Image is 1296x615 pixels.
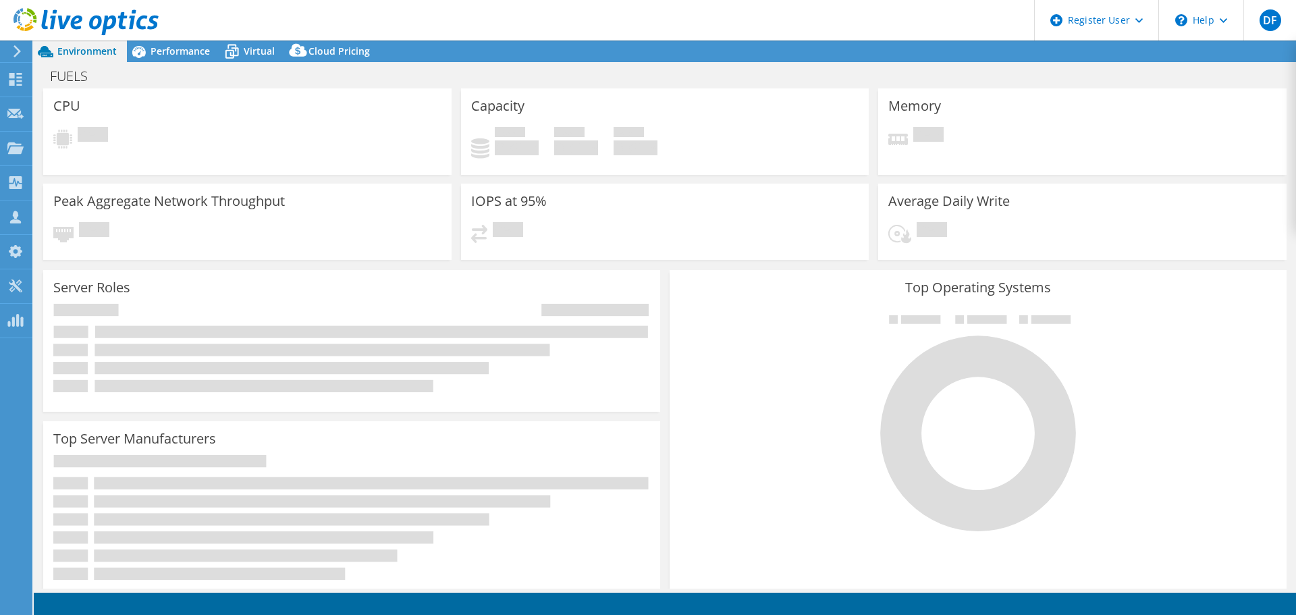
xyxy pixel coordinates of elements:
[53,194,285,209] h3: Peak Aggregate Network Throughput
[614,127,644,140] span: Total
[1175,14,1187,26] svg: \n
[44,69,109,84] h1: FUELS
[53,280,130,295] h3: Server Roles
[308,45,370,57] span: Cloud Pricing
[495,140,539,155] h4: 0 GiB
[471,194,547,209] h3: IOPS at 95%
[151,45,210,57] span: Performance
[614,140,657,155] h4: 0 GiB
[913,127,944,145] span: Pending
[680,280,1276,295] h3: Top Operating Systems
[917,222,947,240] span: Pending
[554,140,598,155] h4: 0 GiB
[495,127,525,140] span: Used
[57,45,117,57] span: Environment
[888,194,1010,209] h3: Average Daily Write
[1260,9,1281,31] span: DF
[78,127,108,145] span: Pending
[471,99,524,113] h3: Capacity
[53,431,216,446] h3: Top Server Manufacturers
[244,45,275,57] span: Virtual
[493,222,523,240] span: Pending
[554,127,585,140] span: Free
[53,99,80,113] h3: CPU
[79,222,109,240] span: Pending
[888,99,941,113] h3: Memory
